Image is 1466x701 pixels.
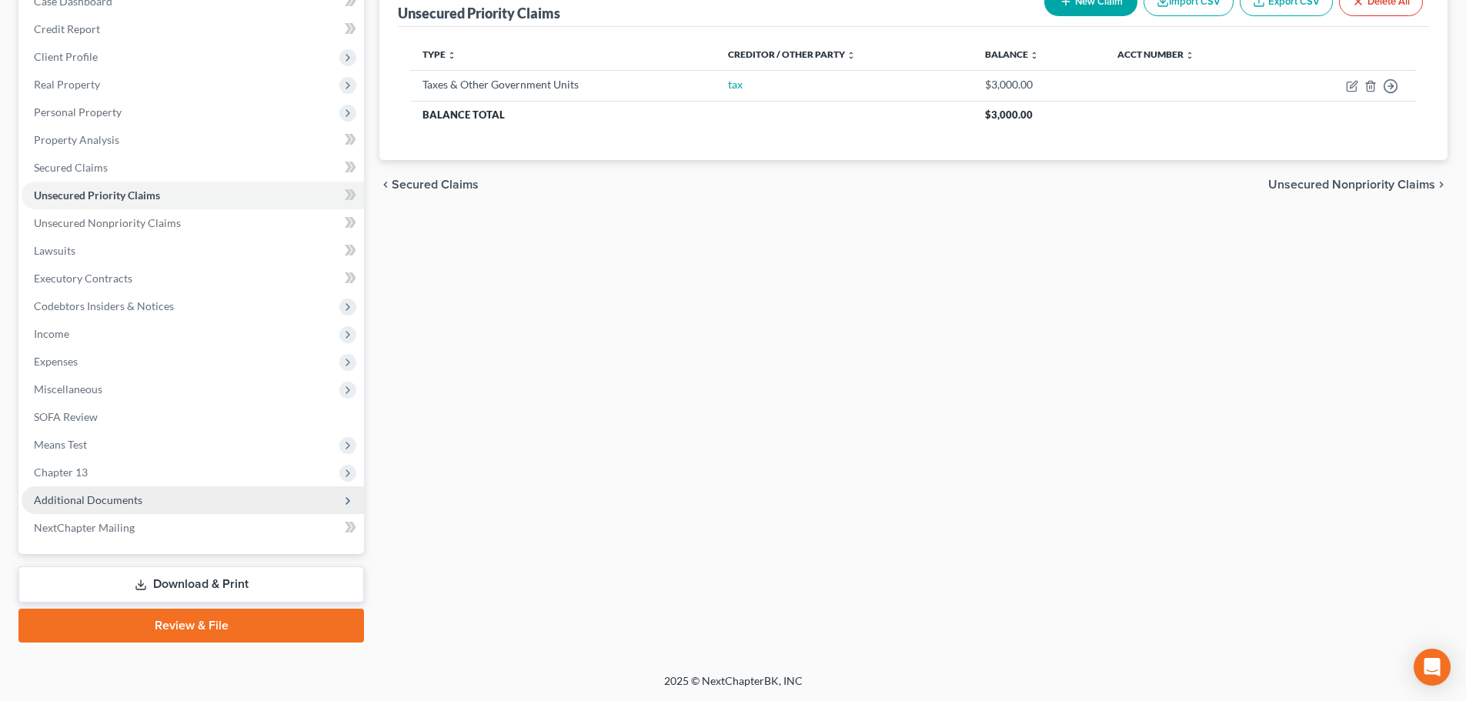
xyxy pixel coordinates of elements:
div: Open Intercom Messenger [1414,649,1451,686]
a: Creditor / Other Party unfold_more [728,48,856,60]
span: NextChapter Mailing [34,521,135,534]
span: Codebtors Insiders & Notices [34,299,174,312]
a: Unsecured Priority Claims [22,182,364,209]
div: Unsecured Priority Claims [398,4,560,22]
span: SOFA Review [34,410,98,423]
a: SOFA Review [22,403,364,431]
i: unfold_more [1030,51,1039,60]
a: Type unfold_more [422,48,456,60]
i: unfold_more [847,51,856,60]
span: Chapter 13 [34,466,88,479]
div: 2025 © NextChapterBK, INC [295,673,1172,701]
a: Credit Report [22,15,364,43]
button: chevron_left Secured Claims [379,179,479,191]
a: Balance unfold_more [985,48,1039,60]
i: chevron_right [1435,179,1448,191]
span: Income [34,327,69,340]
span: Unsecured Nonpriority Claims [1268,179,1435,191]
i: unfold_more [1185,51,1194,60]
span: Lawsuits [34,244,75,257]
span: Personal Property [34,105,122,119]
span: Secured Claims [34,161,108,174]
a: Acct Number unfold_more [1117,48,1194,60]
a: Executory Contracts [22,265,364,292]
i: chevron_left [379,179,392,191]
a: Lawsuits [22,237,364,265]
div: Taxes & Other Government Units [422,77,703,92]
span: Executory Contracts [34,272,132,285]
span: Property Analysis [34,133,119,146]
span: Unsecured Priority Claims [34,189,160,202]
a: Unsecured Nonpriority Claims [22,209,364,237]
span: Miscellaneous [34,382,102,396]
a: Review & File [18,609,364,643]
th: Balance Total [410,101,973,129]
i: unfold_more [447,51,456,60]
span: Expenses [34,355,78,368]
span: Real Property [34,78,100,91]
span: Credit Report [34,22,100,35]
a: NextChapter Mailing [22,514,364,542]
button: Unsecured Nonpriority Claims chevron_right [1268,179,1448,191]
span: Client Profile [34,50,98,63]
span: Secured Claims [392,179,479,191]
span: Additional Documents [34,493,142,506]
span: Means Test [34,438,87,451]
div: $3,000.00 [985,77,1093,92]
a: Download & Print [18,566,364,603]
a: Property Analysis [22,126,364,154]
span: $3,000.00 [985,108,1033,121]
a: Secured Claims [22,154,364,182]
span: Unsecured Nonpriority Claims [34,216,181,229]
a: tax [728,78,743,91]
